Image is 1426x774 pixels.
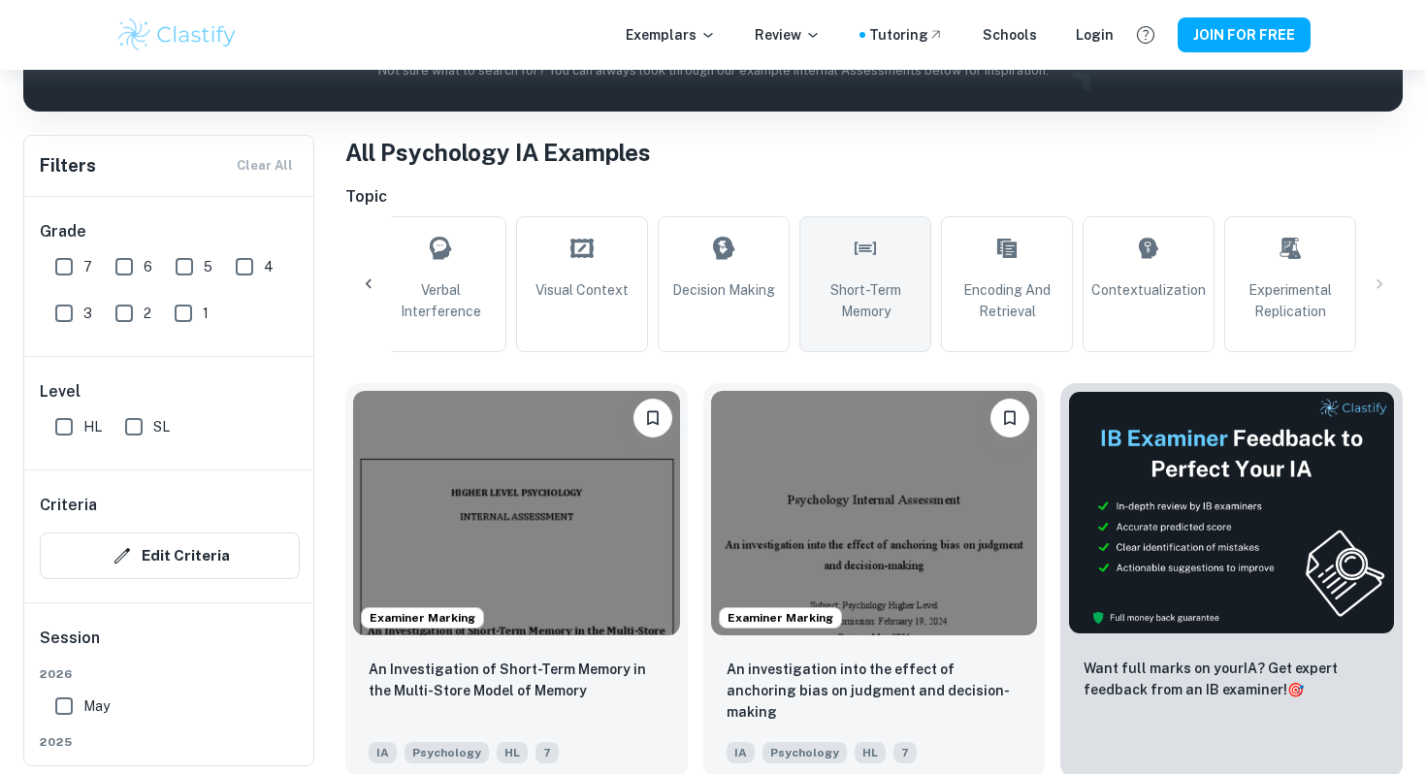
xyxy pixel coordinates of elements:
span: Examiner Marking [362,609,483,627]
button: Edit Criteria [40,532,300,579]
h1: All Psychology IA Examples [345,135,1403,170]
p: Want full marks on your IA ? Get expert feedback from an IB examiner! [1084,658,1379,700]
span: 2025 [40,733,300,751]
span: Psychology [405,742,489,763]
span: HL [497,742,528,763]
span: 3 [83,303,92,324]
h6: Level [40,380,300,403]
button: Please log in to bookmark exemplars [633,399,672,437]
span: Encoding and Retrieval [950,279,1064,322]
h6: Topic [345,185,1403,209]
span: 6 [144,256,152,277]
button: Please log in to bookmark exemplars [990,399,1029,437]
span: Examiner Marking [720,609,841,627]
span: May [83,695,110,717]
span: 7 [83,256,92,277]
span: 2026 [40,665,300,683]
span: 2 [144,303,151,324]
h6: Criteria [40,494,97,517]
span: 5 [204,256,212,277]
img: Thumbnail [1068,391,1395,634]
span: SL [153,416,170,437]
span: 1 [203,303,209,324]
span: 7 [535,742,559,763]
p: Exemplars [626,24,716,46]
img: Clastify logo [115,16,239,54]
span: 🎯 [1287,682,1304,697]
span: Short-Term Memory [808,279,923,322]
span: HL [855,742,886,763]
span: HL [83,416,102,437]
span: IA [369,742,397,763]
h6: Grade [40,220,300,243]
p: An investigation into the effect of anchoring bias on judgment and decision-making [727,659,1022,723]
span: 7 [893,742,917,763]
span: Experimental Replication [1233,279,1347,322]
span: Verbal Interference [383,279,498,322]
span: Contextualization [1091,279,1206,301]
a: Tutoring [869,24,944,46]
span: Visual Context [535,279,629,301]
h6: Session [40,627,300,665]
span: Psychology [762,742,847,763]
button: Help and Feedback [1129,18,1162,51]
p: Not sure what to search for? You can always look through our example Internal Assessments below f... [39,61,1387,81]
p: Review [755,24,821,46]
h6: Filters [40,152,96,179]
a: Login [1076,24,1114,46]
img: Psychology IA example thumbnail: An Investigation of Short-Term Memory in [353,391,680,635]
a: Schools [983,24,1037,46]
span: Decision Making [672,279,775,301]
img: Psychology IA example thumbnail: An investigation into the effect of anch [711,391,1038,635]
p: An Investigation of Short-Term Memory in the Multi-Store Model of Memory [369,659,664,701]
span: IA [727,742,755,763]
button: JOIN FOR FREE [1178,17,1311,52]
span: 4 [264,256,274,277]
